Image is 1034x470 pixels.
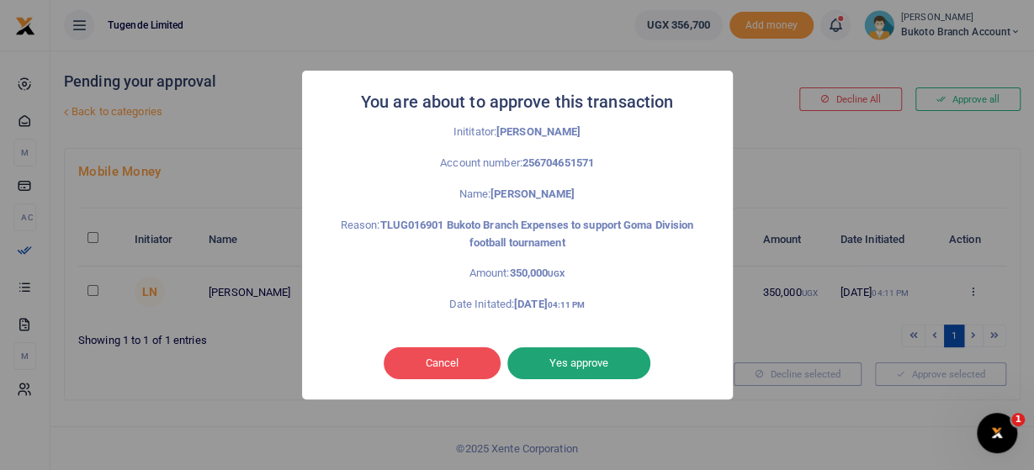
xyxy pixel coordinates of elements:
[379,219,693,249] strong: TLUG016901 Bukoto Branch Expenses to support Goma Division football tournament
[1011,413,1025,426] span: 1
[507,347,650,379] button: Yes approve
[339,124,696,141] p: Inititator:
[361,87,673,117] h2: You are about to approve this transaction
[548,300,586,309] small: 04:11 PM
[339,155,696,172] p: Account number:
[339,265,696,283] p: Amount:
[514,298,585,310] strong: [DATE]
[490,187,575,200] strong: [PERSON_NAME]
[384,347,501,379] button: Cancel
[339,296,696,314] p: Date Initated:
[496,125,581,138] strong: [PERSON_NAME]
[977,413,1017,453] iframe: Intercom live chat
[522,156,594,169] strong: 256704651571
[509,267,565,279] strong: 350,000
[548,269,565,278] small: UGX
[339,217,696,252] p: Reason:
[339,186,696,203] p: Name:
